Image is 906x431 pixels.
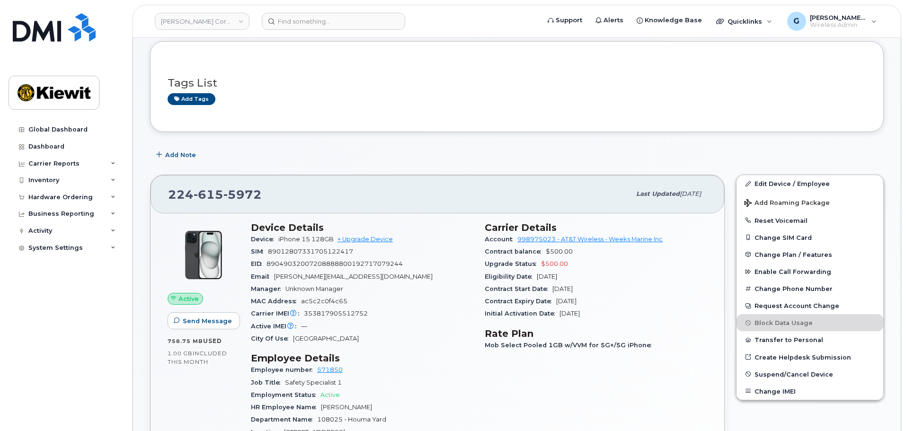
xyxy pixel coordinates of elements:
button: Change Plan / Features [737,246,883,263]
span: G [793,16,799,27]
h3: Rate Plan [485,328,707,339]
span: Contract Expiry Date [485,298,556,305]
a: 998975023 - AT&T Wireless - Weeks Marine Inc [517,236,663,243]
a: Knowledge Base [630,11,709,30]
span: Contract Start Date [485,285,552,292]
button: Change SIM Card [737,229,883,246]
h3: Tags List [168,77,866,89]
button: Change IMEI [737,383,883,400]
span: [DATE] [560,310,580,317]
span: 224 [168,187,262,202]
span: Carrier IMEI [251,310,304,317]
span: $500.00 [546,248,573,255]
button: Transfer to Personal [737,331,883,348]
span: HR Employee Name [251,404,321,411]
span: Safety Specialist 1 [285,379,342,386]
span: iPhone 15 128GB [278,236,334,243]
span: Employee number [251,366,317,373]
button: Add Note [150,146,204,163]
span: 89012807331705122417 [268,248,353,255]
button: Suspend/Cancel Device [737,366,883,383]
span: 353817905512752 [304,310,368,317]
span: Support [556,16,582,25]
span: 615 [194,187,223,202]
span: Account [485,236,517,243]
span: Active [178,294,199,303]
button: Send Message [168,312,240,329]
span: Wireless Admin [810,21,867,29]
span: Active IMEI [251,323,301,330]
a: Create Helpdesk Submission [737,349,883,366]
span: SIM [251,248,268,255]
span: Quicklinks [728,18,762,25]
a: Support [541,11,589,30]
span: 758.75 MB [168,338,203,344]
span: Eligibility Date [485,273,537,280]
span: Add Roaming Package [744,199,830,208]
button: Reset Voicemail [737,212,883,229]
span: MAC Address [251,298,301,305]
span: 89049032007208888800192717079244 [266,260,403,267]
span: Add Note [165,150,196,159]
h3: Employee Details [251,352,473,364]
span: used [203,337,222,344]
span: Change Plan / Features [755,251,832,258]
span: Knowledge Base [645,16,702,25]
span: [DATE] [680,190,701,197]
span: [GEOGRAPHIC_DATA] [293,335,359,342]
a: Kiewit Corporation [155,13,249,30]
button: Enable Call Forwarding [737,263,883,280]
span: Last updated [636,190,680,197]
span: [PERSON_NAME][EMAIL_ADDRESS][DOMAIN_NAME] [274,273,433,280]
a: Add tags [168,93,215,105]
a: + Upgrade Device [338,236,393,243]
iframe: Messenger Launcher [865,390,899,424]
span: Enable Call Forwarding [755,268,831,275]
span: Contract balance [485,248,546,255]
span: Department Name [251,416,317,423]
button: Block Data Usage [737,314,883,331]
div: Quicklinks [710,12,779,31]
span: Unknown Manager [285,285,343,292]
h3: Device Details [251,222,473,233]
h3: Carrier Details [485,222,707,233]
span: 5972 [223,187,262,202]
span: Alerts [604,16,623,25]
a: Alerts [589,11,630,30]
a: 571850 [317,366,343,373]
button: Request Account Change [737,297,883,314]
button: Add Roaming Package [737,193,883,212]
span: Active [320,391,340,398]
div: Gabrielle.Chicoine [781,12,883,31]
span: [PERSON_NAME] [321,404,372,411]
span: Mob Select Pooled 1GB w/VVM for 5G+/5G iPhone [485,342,656,349]
span: City Of Use [251,335,293,342]
img: iPhone_15_Black.png [175,227,232,283]
span: EID [251,260,266,267]
input: Find something... [262,13,405,30]
span: Send Message [183,317,232,325]
span: 1.00 GB [168,350,193,357]
span: included this month [168,350,227,365]
button: Change Phone Number [737,280,883,297]
span: [DATE] [552,285,573,292]
span: Initial Activation Date [485,310,560,317]
span: [DATE] [537,273,557,280]
span: Manager [251,285,285,292]
span: Employment Status [251,391,320,398]
span: Job Title [251,379,285,386]
span: Suspend/Cancel Device [755,370,833,378]
span: [DATE] [556,298,577,305]
span: 108025 - Houma Yard [317,416,386,423]
span: Device [251,236,278,243]
span: ac5c2c0f4c65 [301,298,347,305]
span: Upgrade Status [485,260,541,267]
span: Email [251,273,274,280]
span: $500.00 [541,260,568,267]
span: [PERSON_NAME].[PERSON_NAME] [810,14,867,21]
a: Edit Device / Employee [737,175,883,192]
span: — [301,323,307,330]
